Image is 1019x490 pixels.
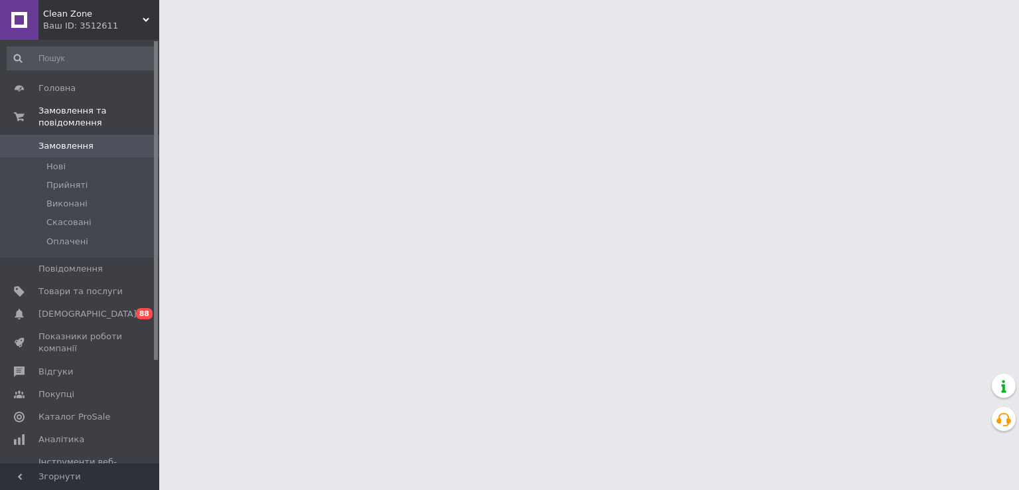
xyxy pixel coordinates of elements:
[38,263,103,275] span: Повідомлення
[136,308,153,319] span: 88
[38,286,123,297] span: Товари та послуги
[46,161,66,173] span: Нові
[38,140,94,152] span: Замовлення
[38,82,76,94] span: Головна
[38,456,123,480] span: Інструменти веб-майстра та SEO
[38,434,84,446] span: Аналітика
[46,198,88,210] span: Виконані
[38,411,110,423] span: Каталог ProSale
[43,8,143,20] span: Clean Zone
[46,179,88,191] span: Прийняті
[43,20,159,32] div: Ваш ID: 3512611
[38,105,159,129] span: Замовлення та повідомлення
[38,308,137,320] span: [DEMOGRAPHIC_DATA]
[7,46,157,70] input: Пошук
[46,236,88,248] span: Оплачені
[46,216,92,228] span: Скасовані
[38,388,74,400] span: Покупці
[38,331,123,355] span: Показники роботи компанії
[38,366,73,378] span: Відгуки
